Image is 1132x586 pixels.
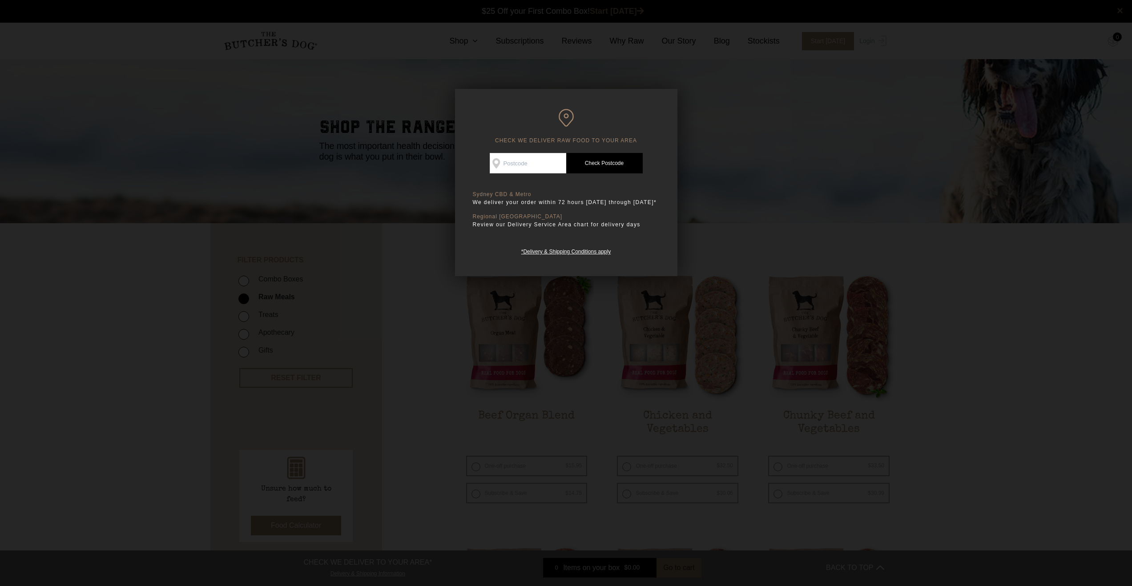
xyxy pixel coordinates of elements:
[473,191,660,198] p: Sydney CBD & Metro
[566,153,643,173] a: Check Postcode
[473,109,660,144] h6: CHECK WE DELIVER RAW FOOD TO YOUR AREA
[521,246,611,255] a: *Delivery & Shipping Conditions apply
[473,213,660,220] p: Regional [GEOGRAPHIC_DATA]
[473,198,660,207] p: We deliver your order within 72 hours [DATE] through [DATE]*
[490,153,566,173] input: Postcode
[473,220,660,229] p: Review our Delivery Service Area chart for delivery days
